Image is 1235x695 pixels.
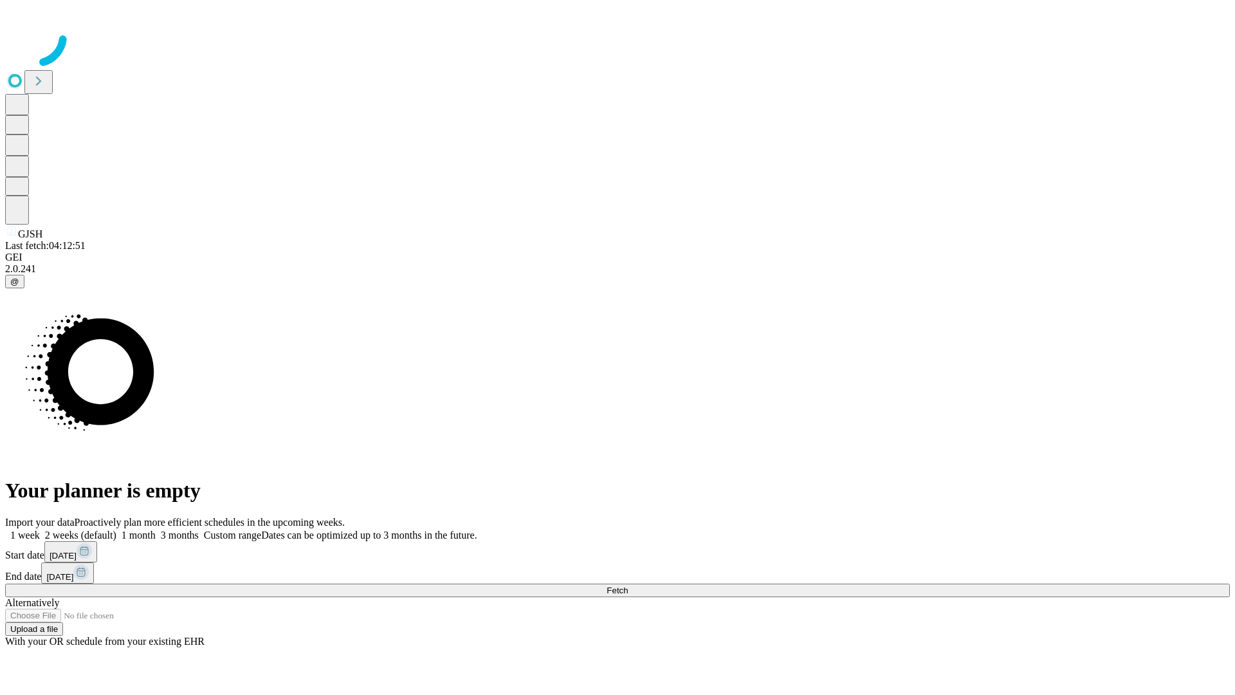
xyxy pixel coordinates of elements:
[122,530,156,541] span: 1 month
[5,636,205,647] span: With your OR schedule from your existing EHR
[10,277,19,286] span: @
[5,263,1230,275] div: 2.0.241
[5,562,1230,584] div: End date
[5,240,86,251] span: Last fetch: 04:12:51
[607,586,628,595] span: Fetch
[5,275,24,288] button: @
[161,530,199,541] span: 3 months
[5,252,1230,263] div: GEI
[75,517,345,528] span: Proactively plan more efficient schedules in the upcoming weeks.
[46,572,73,582] span: [DATE]
[261,530,477,541] span: Dates can be optimized up to 3 months in the future.
[45,530,116,541] span: 2 weeks (default)
[204,530,261,541] span: Custom range
[5,479,1230,503] h1: Your planner is empty
[5,622,63,636] button: Upload a file
[5,517,75,528] span: Import your data
[5,584,1230,597] button: Fetch
[18,228,42,239] span: GJSH
[5,541,1230,562] div: Start date
[5,597,59,608] span: Alternatively
[50,551,77,561] span: [DATE]
[41,562,94,584] button: [DATE]
[10,530,40,541] span: 1 week
[44,541,97,562] button: [DATE]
